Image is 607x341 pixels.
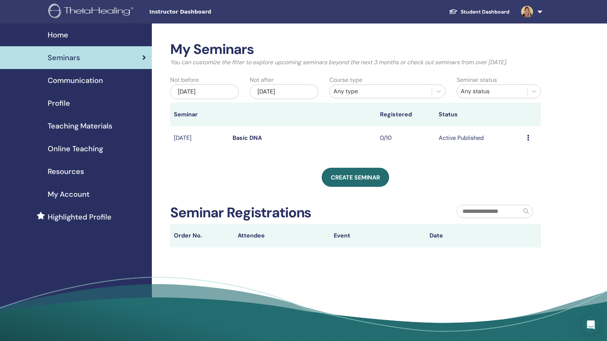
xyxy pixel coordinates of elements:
[170,76,199,84] label: Not before
[48,211,111,222] span: Highlighted Profile
[48,52,80,63] span: Seminars
[48,29,68,40] span: Home
[170,224,234,247] th: Order No.
[376,103,435,126] th: Registered
[461,87,523,96] div: Any status
[443,5,515,19] a: Student Dashboard
[330,224,426,247] th: Event
[48,189,89,200] span: My Account
[333,87,428,96] div: Any type
[331,174,380,181] span: Create seminar
[170,204,311,221] h2: Seminar Registrations
[48,4,136,20] img: logo.png
[449,8,458,15] img: graduation-cap-white.svg
[170,84,239,99] div: [DATE]
[521,6,533,18] img: default.jpg
[250,84,318,99] div: [DATE]
[48,75,103,86] span: Communication
[48,120,112,131] span: Teaching Materials
[170,41,541,58] h2: My Seminars
[170,58,541,67] p: You can customize the filter to explore upcoming seminars beyond the next 3 months or check out s...
[322,168,389,187] a: Create seminar
[435,103,523,126] th: Status
[329,76,362,84] label: Course type
[250,76,274,84] label: Not after
[170,103,229,126] th: Seminar
[426,224,522,247] th: Date
[149,8,259,16] span: Instructor Dashboard
[435,126,523,150] td: Active Published
[48,143,103,154] span: Online Teaching
[376,126,435,150] td: 0/10
[170,126,229,150] td: [DATE]
[457,76,497,84] label: Seminar status
[234,224,330,247] th: Attendee
[233,134,262,142] a: Basic DNA
[48,98,70,109] span: Profile
[582,316,600,334] div: Open Intercom Messenger
[48,166,84,177] span: Resources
